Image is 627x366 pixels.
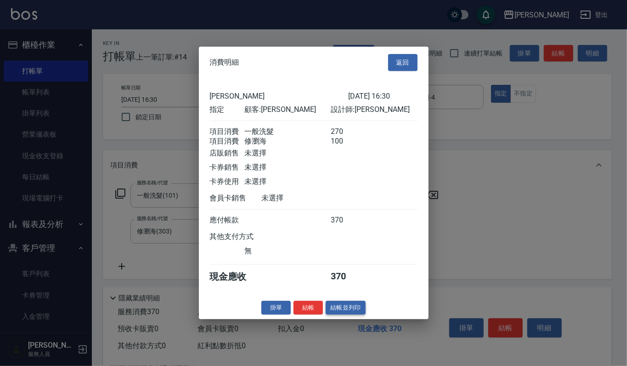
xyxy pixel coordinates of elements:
div: 項目消費 [210,127,244,136]
div: 370 [331,215,365,225]
div: 設計師: [PERSON_NAME] [331,105,417,114]
div: 其他支付方式 [210,232,279,241]
div: [DATE] 16:30 [348,91,418,100]
div: 100 [331,136,365,146]
div: 未選擇 [244,162,331,172]
div: 會員卡銷售 [210,193,262,203]
div: 270 [331,127,365,136]
button: 結帳 [294,300,323,315]
div: 應付帳款 [210,215,244,225]
div: 卡券使用 [210,177,244,186]
div: 顧客: [PERSON_NAME] [244,105,331,114]
div: 店販銷售 [210,148,244,158]
button: 結帳並列印 [326,300,366,315]
div: 370 [331,270,365,283]
span: 消費明細 [210,58,239,67]
button: 掛單 [261,300,291,315]
div: 項目消費 [210,136,244,146]
div: 未選擇 [262,193,348,203]
div: [PERSON_NAME] [210,91,348,100]
div: 一般洗髮 [244,127,331,136]
div: 現金應收 [210,270,262,283]
div: 無 [244,246,331,255]
div: 卡券銷售 [210,162,244,172]
div: 修瀏海 [244,136,331,146]
div: 未選擇 [244,177,331,186]
div: 未選擇 [244,148,331,158]
div: 指定 [210,105,244,114]
button: 返回 [388,54,418,71]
